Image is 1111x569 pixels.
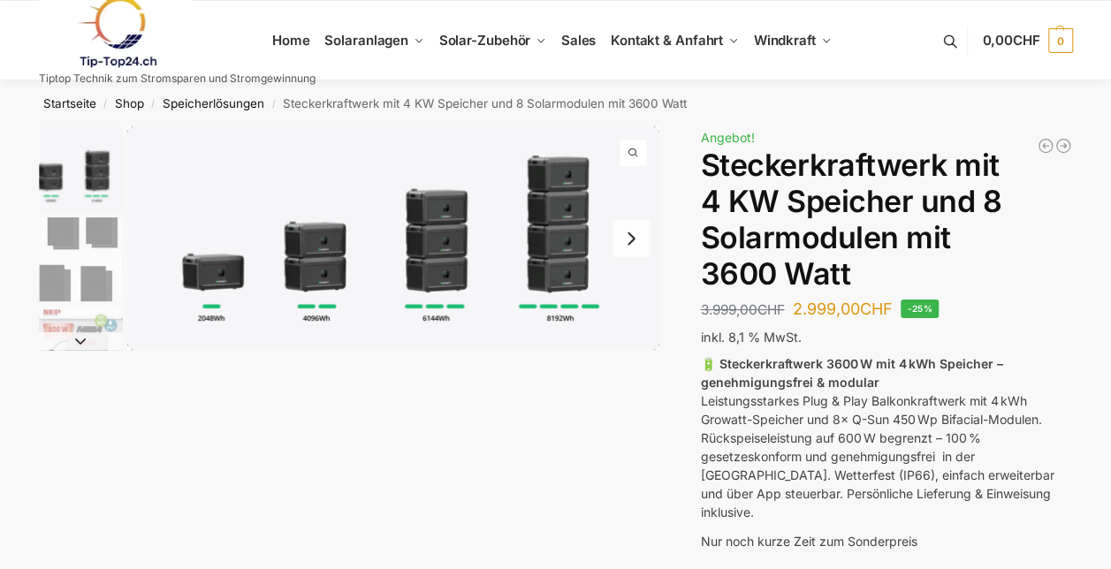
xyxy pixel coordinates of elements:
a: Balkonkraftwerk 890 Watt Solarmodulleistung mit 1kW/h Zendure Speicher [1037,137,1054,155]
span: CHF [859,300,892,318]
a: Balkonkraftwerk 1780 Watt mit 4 KWh Zendure Batteriespeicher Notstrom fähig [1054,137,1072,155]
a: Solaranlagen [317,1,431,80]
a: Startseite [43,96,96,110]
li: 1 / 9 [127,126,659,350]
a: growatt noah 2000 flexible erweiterung scaledgrowatt noah 2000 flexible erweiterung scaled [127,126,659,350]
a: Sales [553,1,603,80]
span: / [264,97,283,111]
span: Kontakt & Anfahrt [611,32,723,49]
span: inkl. 8,1 % MwSt. [700,330,801,345]
bdi: 2.999,00 [792,300,892,318]
span: Angebot! [700,130,754,145]
p: Nur noch kurze Zeit zum Sonderpreis [700,532,1072,550]
span: Solaranlagen [324,32,408,49]
span: Solar-Zubehör [439,32,531,49]
h1: Steckerkraftwerk mit 4 KW Speicher und 8 Solarmodulen mit 3600 Watt [700,148,1072,292]
a: 0,00CHF 0 [982,14,1072,67]
span: -25% [901,300,939,318]
li: 1 / 9 [34,126,123,215]
li: 2 / 9 [34,215,123,303]
span: CHF [757,301,784,318]
p: Tiptop Technik zum Stromsparen und Stromgewinnung [39,73,316,84]
span: 0 [1048,28,1073,53]
img: Growatt-NOAH-2000-flexible-erweiterung [127,126,659,350]
button: Next slide [39,332,123,350]
span: CHF [1013,32,1040,49]
span: / [144,97,163,111]
bdi: 3.999,00 [700,301,784,318]
span: Sales [561,32,597,49]
p: Leistungsstarkes Plug & Play Balkonkraftwerk mit 4 kWh Growatt-Speicher und 8× Q-Sun 450 Wp Bifac... [700,354,1072,521]
span: Windkraft [754,32,816,49]
a: Windkraft [746,1,839,80]
strong: 🔋 Steckerkraftwerk 3600 W mit 4 kWh Speicher – genehmigungsfrei & modular [700,356,1002,390]
span: / [96,97,115,111]
li: 3 / 9 [34,303,123,391]
nav: Breadcrumb [7,80,1104,126]
a: Solar-Zubehör [431,1,553,80]
img: 6 Module bificiaL [39,217,123,301]
img: Nep800 [39,306,123,390]
a: Shop [115,96,144,110]
span: 0,00 [982,32,1039,49]
a: Speicherlösungen [163,96,264,110]
a: Kontakt & Anfahrt [603,1,746,80]
img: Growatt-NOAH-2000-flexible-erweiterung [39,126,123,213]
button: Next slide [613,220,650,257]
